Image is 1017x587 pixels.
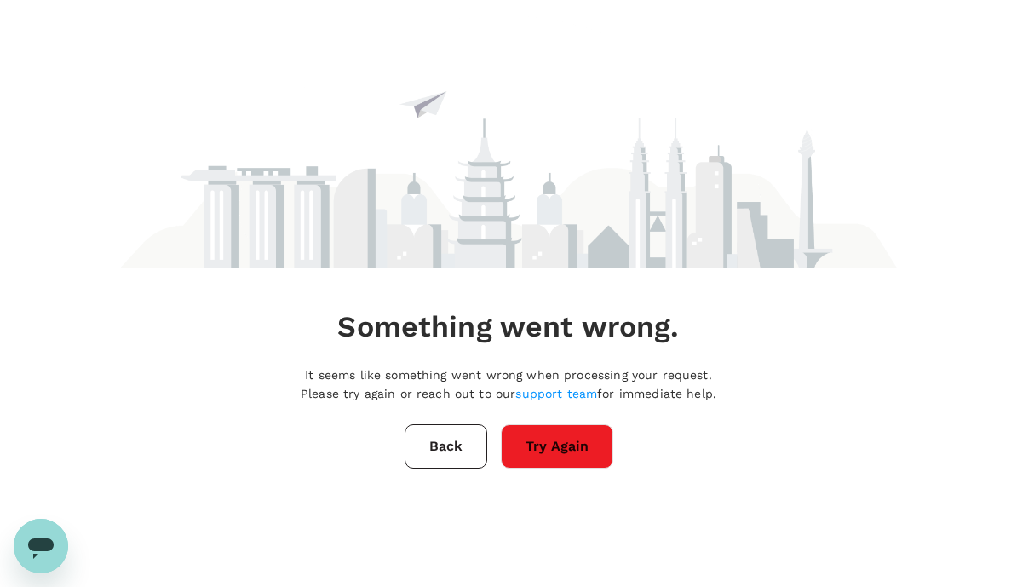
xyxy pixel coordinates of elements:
button: Try Again [501,424,613,469]
a: support team [515,387,597,400]
p: It seems like something went wrong when processing your request. Please try again or reach out to... [301,365,716,404]
iframe: Button to launch messaging window [14,519,68,573]
button: Back [405,424,487,469]
img: maintenance [120,15,897,268]
h4: Something went wrong. [337,309,679,345]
